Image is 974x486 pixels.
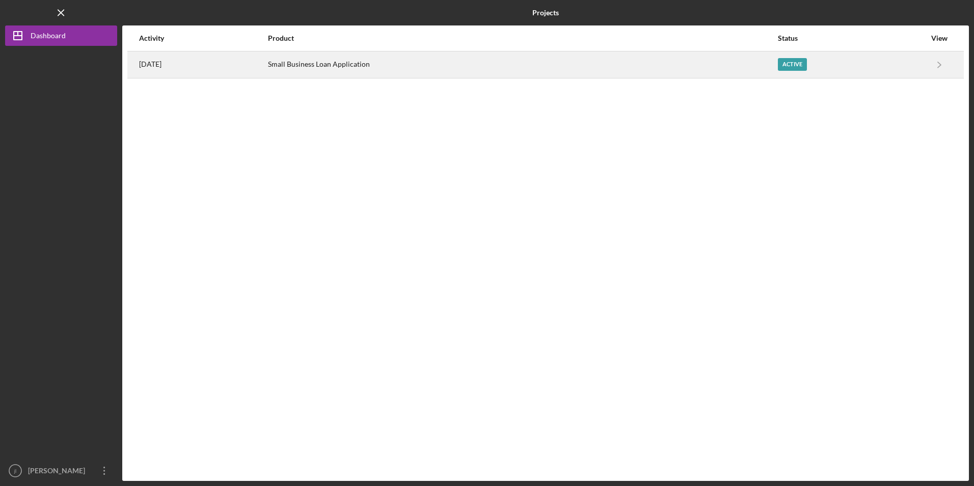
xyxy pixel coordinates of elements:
time: 2025-08-20 16:41 [139,60,161,68]
button: Dashboard [5,25,117,46]
div: Activity [139,34,267,42]
b: Projects [532,9,559,17]
div: Status [778,34,926,42]
div: [PERSON_NAME] [25,461,92,483]
div: Product [268,34,777,42]
div: Active [778,58,807,71]
div: Small Business Loan Application [268,52,777,77]
div: View [927,34,952,42]
div: Dashboard [31,25,66,48]
text: jl [14,468,16,474]
button: jl[PERSON_NAME] [5,461,117,481]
